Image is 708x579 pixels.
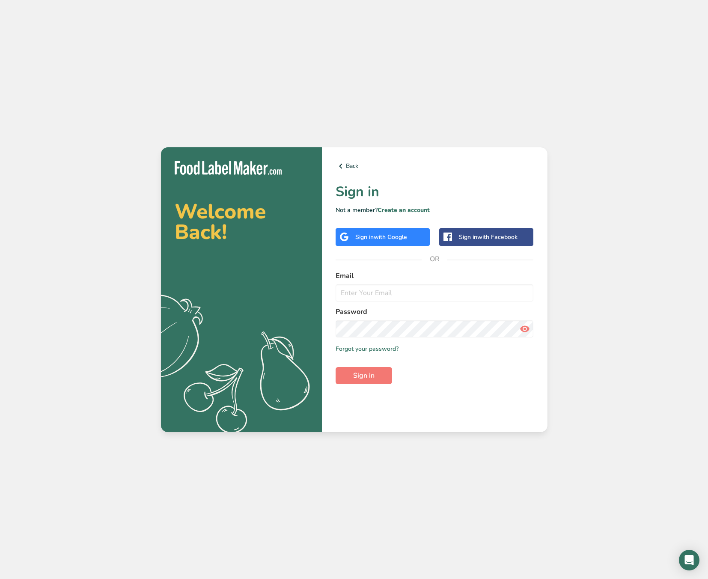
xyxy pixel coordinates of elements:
div: Sign in [355,233,407,242]
h2: Welcome Back! [175,201,308,242]
input: Enter Your Email [336,284,534,301]
span: OR [422,246,447,272]
label: Email [336,271,534,281]
span: with Google [374,233,407,241]
a: Forgot your password? [336,344,399,353]
button: Sign in [336,367,392,384]
span: with Facebook [477,233,518,241]
label: Password [336,307,534,317]
span: Sign in [353,370,375,381]
a: Create an account [378,206,430,214]
div: Sign in [459,233,518,242]
div: Open Intercom Messenger [679,550,699,570]
h1: Sign in [336,182,534,202]
a: Back [336,161,534,171]
p: Not a member? [336,206,534,215]
img: Food Label Maker [175,161,282,175]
